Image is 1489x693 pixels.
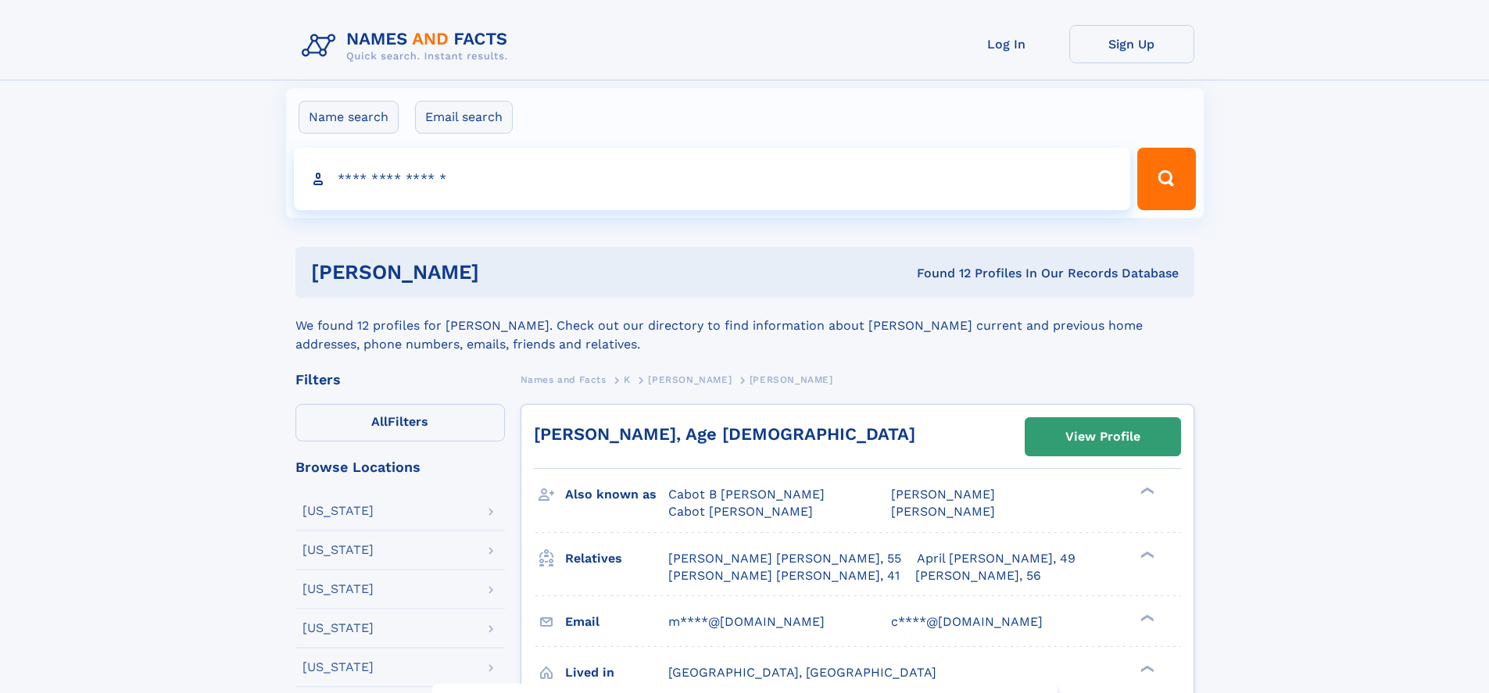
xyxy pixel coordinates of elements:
span: [PERSON_NAME] [750,374,833,385]
h3: Email [565,609,668,635]
button: Search Button [1137,148,1195,210]
span: [PERSON_NAME] [891,504,995,519]
div: [US_STATE] [302,622,374,634]
div: [US_STATE] [302,544,374,556]
a: [PERSON_NAME], Age [DEMOGRAPHIC_DATA] [534,424,915,444]
a: [PERSON_NAME], 56 [915,567,1041,584]
span: All [371,414,388,429]
a: Log In [944,25,1069,63]
div: We found 12 profiles for [PERSON_NAME]. Check out our directory to find information about [PERSON... [295,298,1194,354]
label: Email search [415,101,513,134]
a: [PERSON_NAME] [PERSON_NAME], 55 [668,550,901,567]
label: Filters [295,404,505,441]
input: search input [294,148,1131,210]
div: ❯ [1136,486,1155,496]
a: April [PERSON_NAME], 49 [917,550,1076,567]
div: View Profile [1065,419,1140,455]
a: Sign Up [1069,25,1194,63]
a: [PERSON_NAME] [PERSON_NAME], 41 [668,567,900,584]
span: Cabot [PERSON_NAME] [668,504,813,519]
a: [PERSON_NAME] [648,370,732,389]
div: [US_STATE] [302,505,374,517]
div: ❯ [1136,549,1155,559]
a: K [624,370,631,389]
div: ❯ [1136,613,1155,623]
a: View Profile [1025,418,1180,455]
span: [PERSON_NAME] [648,374,732,385]
div: ❯ [1136,663,1155,673]
label: Name search [299,101,399,134]
img: Logo Names and Facts [295,25,521,67]
div: [US_STATE] [302,583,374,595]
div: [US_STATE] [302,661,374,673]
h1: [PERSON_NAME] [311,263,698,282]
div: Filters [295,373,505,387]
div: Browse Locations [295,460,505,474]
h3: Relatives [565,545,668,572]
span: K [624,374,631,385]
div: Found 12 Profiles In Our Records Database [698,265,1179,282]
span: [PERSON_NAME] [891,487,995,502]
a: Names and Facts [521,370,607,389]
h3: Lived in [565,659,668,686]
h3: Also known as [565,481,668,508]
span: [GEOGRAPHIC_DATA], [GEOGRAPHIC_DATA] [668,665,936,680]
span: Cabot B [PERSON_NAME] [668,487,825,502]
